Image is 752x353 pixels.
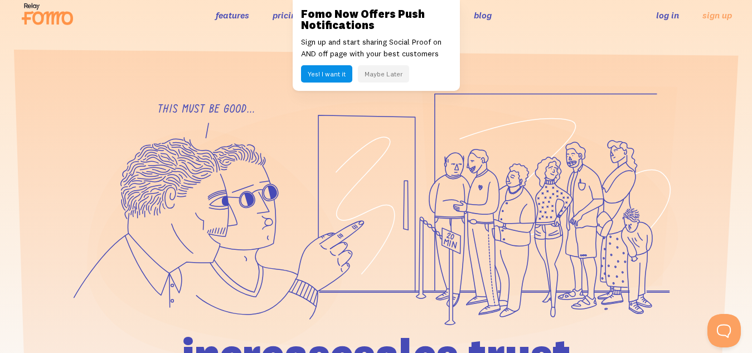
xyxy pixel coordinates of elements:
iframe: Help Scout Beacon - Open [707,314,741,347]
button: Maybe Later [358,65,409,83]
a: log in [656,9,679,21]
a: pricing [273,9,301,21]
a: features [216,9,249,21]
p: Sign up and start sharing Social Proof on AND off page with your best customers [301,36,452,60]
a: blog [474,9,492,21]
a: sign up [702,9,732,21]
button: Yes! I want it [301,65,352,83]
h3: Fomo Now Offers Push Notifications [301,8,452,31]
